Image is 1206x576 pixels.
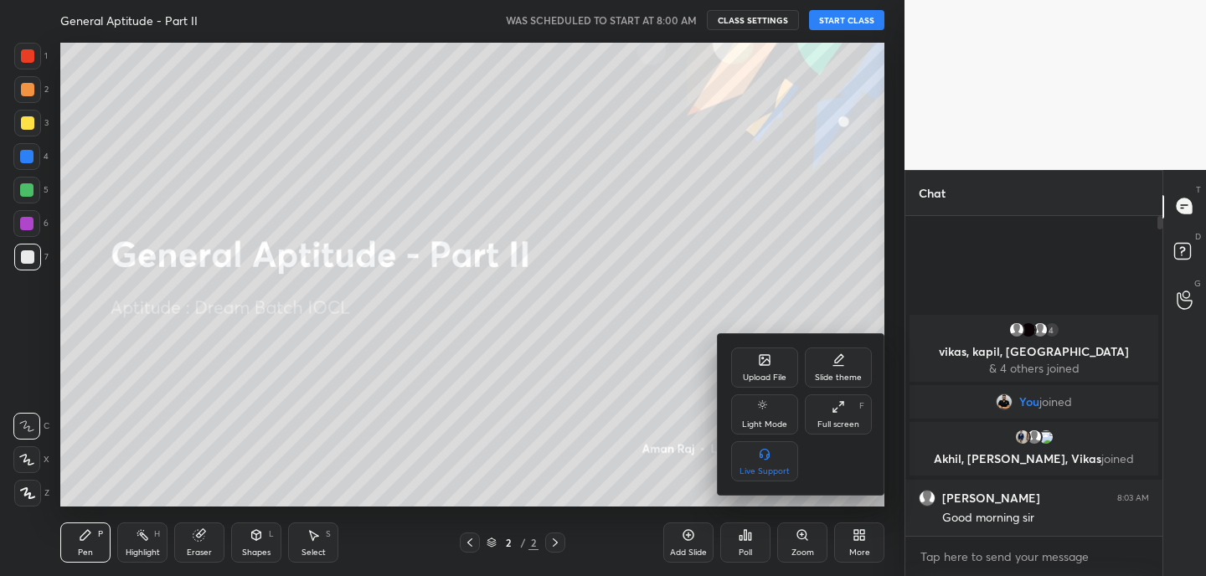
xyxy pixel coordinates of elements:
div: F [859,402,864,410]
div: Full screen [817,420,859,429]
div: Light Mode [742,420,787,429]
div: Upload File [743,373,786,382]
div: Live Support [740,467,790,476]
div: Slide theme [815,373,862,382]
